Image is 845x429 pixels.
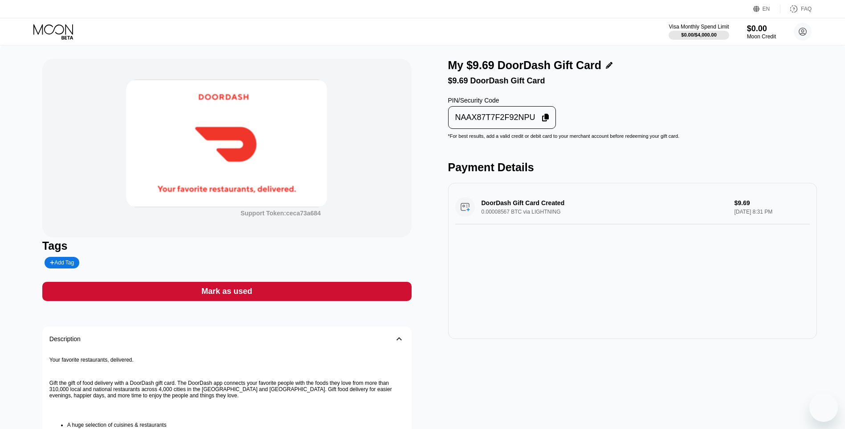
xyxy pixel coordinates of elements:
div: My $9.69 DoorDash Gift Card [448,59,602,72]
div: $9.69 DoorDash Gift Card [448,76,817,86]
div: NAAX87T7F2F92NPU [455,112,535,123]
li: A huge selection of cuisines & restaurants [67,422,404,428]
div: NAAX87T7F2F92NPU [448,106,556,129]
div: EN [763,6,770,12]
div: Moon Credit [747,33,776,40]
div: $0.00Moon Credit [747,24,776,40]
div: 󰅀 [394,334,404,344]
div: FAQ [801,6,812,12]
div: Add Tag [45,257,79,268]
div: Payment Details [448,161,817,174]
div: Add Tag [50,260,74,266]
div: EN [753,4,780,13]
div: Support Token:ceca73a684 [241,210,321,217]
div: Visa Monthly Spend Limit$0.00/$4,000.00 [669,24,729,40]
div: Mark as used [42,282,412,301]
div: PIN/Security Code [448,97,556,104]
div: FAQ [780,4,812,13]
div: Support Token: ceca73a684 [241,210,321,217]
div: Description [49,335,81,342]
div: * For best results, add a valid credit or debit card to your merchant account before redeeming yo... [448,133,817,139]
div: $0.00 / $4,000.00 [681,32,717,37]
p: Your favorite restaurants, delivered. [49,357,404,363]
div: Visa Monthly Spend Limit [669,24,729,30]
div: Mark as used [201,286,252,297]
iframe: Button to launch messaging window [809,393,838,422]
p: Gift the gift of food delivery with a DoorDash gift card. The DoorDash app connects your favorite... [49,380,404,399]
div: Tags [42,239,412,252]
div: $0.00 [747,24,776,33]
